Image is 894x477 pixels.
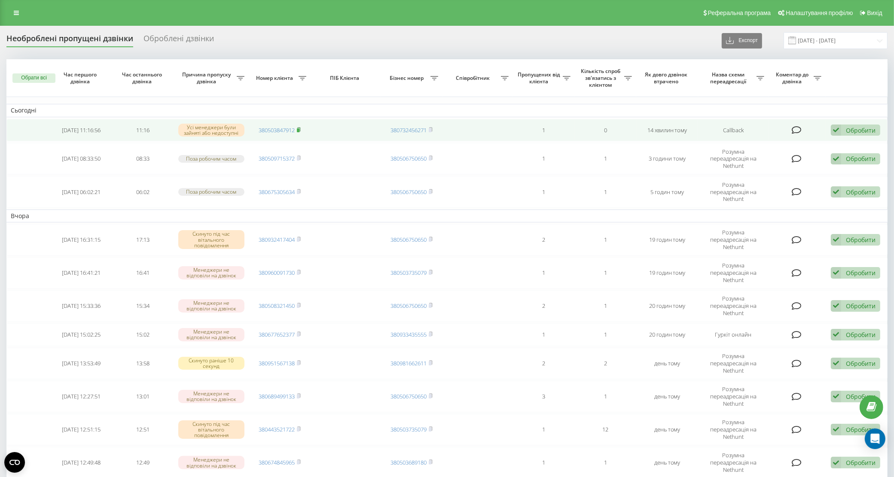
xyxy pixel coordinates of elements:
td: 1 [575,257,637,289]
td: [DATE] 13:53:49 [51,348,113,379]
td: 13:01 [112,381,174,412]
div: Оброблені дзвінки [143,34,214,47]
td: 1 [575,323,637,346]
td: Розумна переадресація на Nethunt [698,381,769,412]
a: 380732456271 [391,126,427,134]
span: ПІБ Клієнта [318,75,374,82]
span: Співробітник [447,75,501,82]
a: 380960091730 [259,269,295,276]
a: 380508321450 [259,302,295,310]
td: Розумна переадресація на Nethunt [698,290,769,322]
td: день тому [636,414,698,445]
div: Обробити [846,236,876,244]
td: 2 [513,224,575,255]
td: 11:16 [112,119,174,142]
td: [DATE] 16:41:21 [51,257,113,289]
a: 380503735079 [391,425,427,433]
td: 1 [513,414,575,445]
div: Обробити [846,392,876,401]
div: Менеджери не відповіли на дзвінок [178,456,244,469]
div: Поза робочим часом [178,188,244,195]
td: 06:02 [112,176,174,207]
td: 1 [513,143,575,174]
td: 1 [575,143,637,174]
td: [DATE] 11:16:56 [51,119,113,142]
div: Обробити [846,155,876,163]
div: Менеджери не відповіли на дзвінок [178,266,244,279]
button: Open CMP widget [4,452,25,473]
div: Обробити [846,359,876,368]
a: 380981662611 [391,359,427,367]
div: Усі менеджери були зайняті або недоступні [178,124,244,137]
td: 1 [513,119,575,142]
div: Скинуто раніше 10 секунд [178,357,244,370]
td: 1 [575,176,637,207]
td: Вчора [6,210,888,222]
td: 2 [513,348,575,379]
div: Open Intercom Messenger [865,428,885,449]
td: 1 [513,323,575,346]
a: 380503689180 [391,459,427,466]
td: 12:51 [112,414,174,445]
a: 380443521722 [259,425,295,433]
div: Обробити [846,331,876,339]
td: Гуркіт онлайн [698,323,769,346]
td: 13:58 [112,348,174,379]
div: Поза робочим часом [178,155,244,162]
td: 1 [575,224,637,255]
td: [DATE] 15:33:36 [51,290,113,322]
td: 1 [513,176,575,207]
span: Час останнього дзвінка [119,71,167,85]
td: Розумна переадресація на Nethunt [698,348,769,379]
a: 380506750650 [391,392,427,400]
a: 380932417404 [259,236,295,243]
td: [DATE] 08:33:50 [51,143,113,174]
td: Розумна переадресація на Nethunt [698,143,769,174]
td: 3 години тому [636,143,698,174]
div: Менеджери не відповіли на дзвінок [178,390,244,403]
div: Обробити [846,425,876,434]
span: Кількість спроб зв'язатись з клієнтом [579,68,625,88]
a: 380675305634 [259,188,295,196]
div: Обробити [846,269,876,277]
td: 12 [575,414,637,445]
a: 380674845965 [259,459,295,466]
div: Скинуто під час вітального повідомлення [178,420,244,439]
td: 19 годин тому [636,257,698,289]
td: Сьогодні [6,104,888,117]
td: 20 годин тому [636,323,698,346]
td: 2 [575,348,637,379]
a: 380689499133 [259,392,295,400]
td: Callback [698,119,769,142]
td: 16:41 [112,257,174,289]
a: 380506750650 [391,188,427,196]
span: Налаштування профілю [786,9,853,16]
span: Номер клієнта [253,75,299,82]
span: Реферальна програма [708,9,771,16]
a: 380506750650 [391,236,427,243]
div: Обробити [846,126,876,134]
td: 2 [513,290,575,322]
button: Експорт [722,33,762,49]
span: Назва схеми переадресації [702,71,757,85]
span: Причина пропуску дзвінка [178,71,237,85]
td: день тому [636,381,698,412]
span: Бізнес номер [385,75,431,82]
td: 1 [575,290,637,322]
div: Обробити [846,459,876,467]
td: 1 [513,257,575,289]
td: 3 [513,381,575,412]
td: Розумна переадресація на Nethunt [698,176,769,207]
div: Необроблені пропущені дзвінки [6,34,133,47]
div: Менеджери не відповіли на дзвінок [178,328,244,341]
span: Пропущених від клієнта [517,71,563,85]
td: [DATE] 12:27:51 [51,381,113,412]
span: Вихід [867,9,882,16]
div: Скинуто під час вітального повідомлення [178,230,244,249]
td: 5 годин тому [636,176,698,207]
td: [DATE] 16:31:15 [51,224,113,255]
div: Менеджери не відповіли на дзвінок [178,299,244,312]
span: Коментар до дзвінка [773,71,814,85]
td: [DATE] 12:51:15 [51,414,113,445]
td: 15:34 [112,290,174,322]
